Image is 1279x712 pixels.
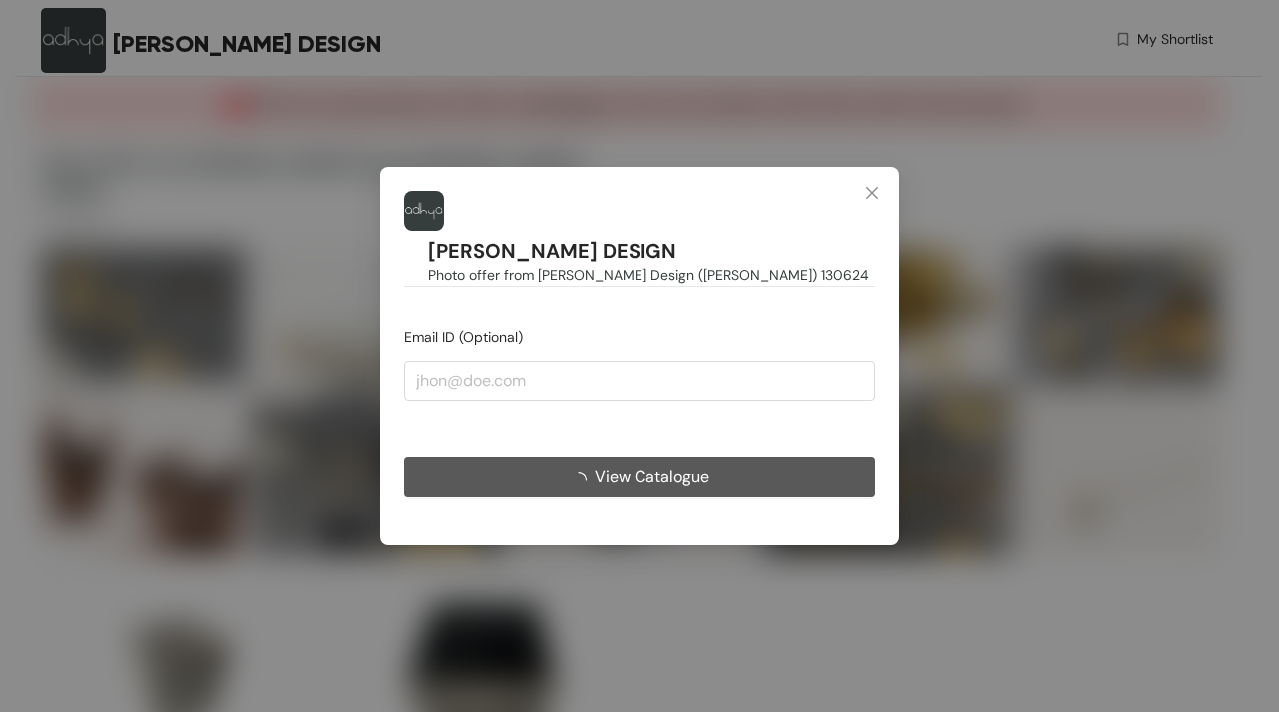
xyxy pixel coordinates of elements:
[428,239,676,264] h1: [PERSON_NAME] DESIGN
[404,328,523,346] span: Email ID (Optional)
[595,464,709,489] span: View Catalogue
[404,361,875,401] input: jhon@doe.com
[428,264,869,286] span: Photo offer from [PERSON_NAME] Design ([PERSON_NAME]) 130624
[404,457,875,497] button: View Catalogue
[845,167,899,221] button: Close
[571,472,595,488] span: loading
[864,185,880,201] span: close
[404,191,444,231] img: Buyer Portal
